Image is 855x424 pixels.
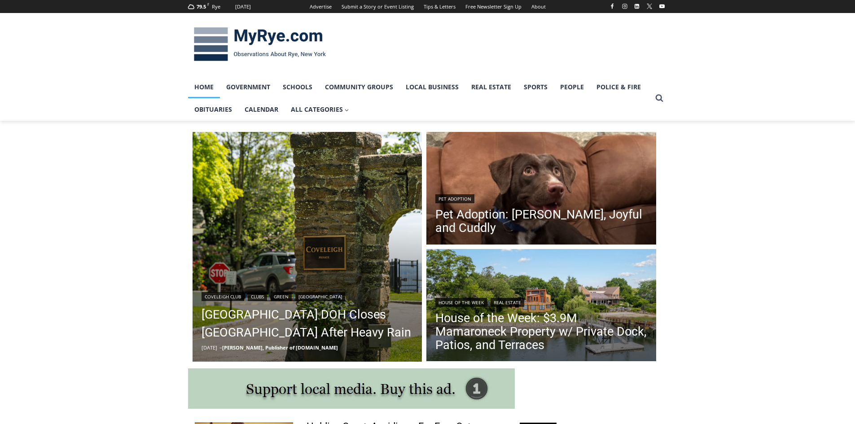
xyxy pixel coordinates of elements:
a: Read More House of the Week: $3.9M Mamaroneck Property w/ Private Dock, Patios, and Terraces [426,249,656,364]
div: [DATE] [235,3,251,11]
a: [PERSON_NAME], Publisher of [DOMAIN_NAME] [222,344,338,351]
a: Community Groups [319,76,399,98]
a: Read More Pet Adoption: Ella, Joyful and Cuddly [426,132,656,247]
a: Pet Adoption [435,194,474,203]
a: Schools [276,76,319,98]
a: Coveleigh Club [202,292,244,301]
div: | | | [202,290,413,301]
a: Pet Adoption: [PERSON_NAME], Joyful and Cuddly [435,208,647,235]
a: [GEOGRAPHIC_DATA] [295,292,345,301]
a: Facebook [607,1,618,12]
span: 79.5 [197,3,206,10]
div: Rye [212,3,220,11]
a: Police & Fire [590,76,647,98]
nav: Primary Navigation [188,76,651,121]
a: House of the Week: $3.9M Mamaroneck Property w/ Private Dock, Patios, and Terraces [435,311,647,352]
a: Clubs [248,292,267,301]
button: View Search Form [651,90,667,106]
a: Obituaries [188,98,238,121]
a: Local Business [399,76,465,98]
a: [GEOGRAPHIC_DATA] DOH Closes [GEOGRAPHIC_DATA] After Heavy Rain [202,306,413,341]
img: 1160 Greacen Point Road, Mamaroneck [426,249,656,364]
span: All Categories [291,105,349,114]
img: (PHOTO: Ella. Contributed.) [426,132,656,247]
img: MyRye.com [188,21,332,68]
img: (PHOTO: Coveleigh Club, at 459 Stuyvesant Avenue in Rye. Credit: Justin Gray.) [193,132,422,362]
span: – [219,344,222,351]
a: X [644,1,655,12]
a: Real Estate [491,298,524,307]
time: [DATE] [202,344,217,351]
a: Instagram [619,1,630,12]
a: Green [271,292,292,301]
div: | [435,296,647,307]
a: YouTube [657,1,667,12]
span: F [207,2,209,7]
img: support local media, buy this ad [188,368,515,409]
a: Sports [517,76,554,98]
a: Calendar [238,98,285,121]
a: Government [220,76,276,98]
a: Read More Westchester County DOH Closes Coveleigh Club Beach After Heavy Rain [193,132,422,362]
a: Linkedin [631,1,642,12]
a: People [554,76,590,98]
a: Real Estate [465,76,517,98]
a: All Categories [285,98,355,121]
a: Home [188,76,220,98]
a: House of the Week [435,298,487,307]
